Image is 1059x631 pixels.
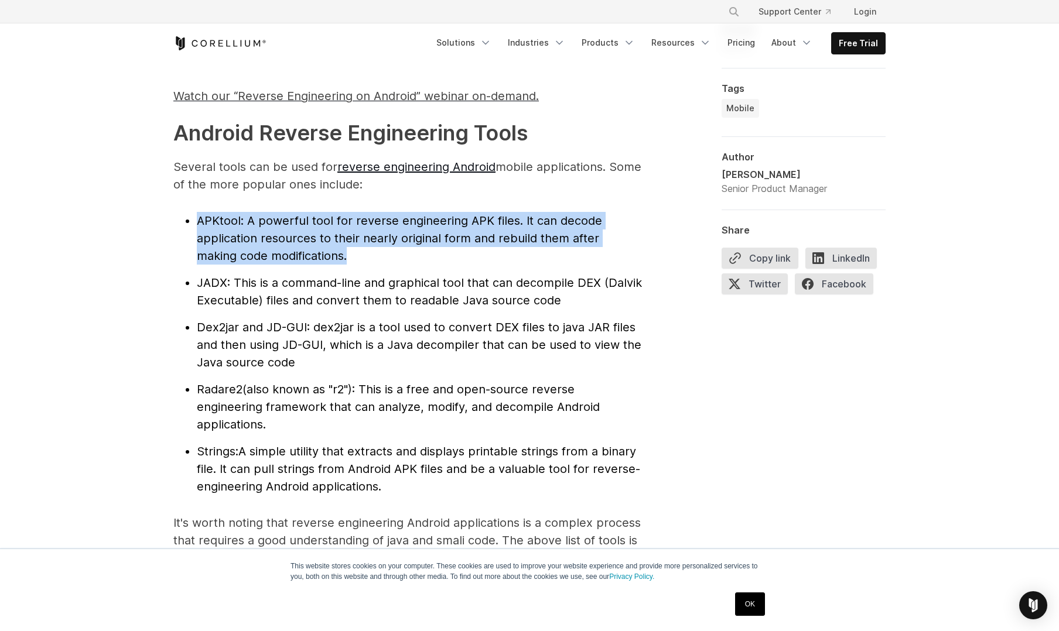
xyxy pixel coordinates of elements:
[173,120,528,146] strong: Android Reverse Engineering Tools
[805,248,884,273] a: LinkedIn
[1019,591,1047,619] div: Open Intercom Messenger
[722,151,886,163] div: Author
[291,561,768,582] p: This website stores cookies on your computer. These cookies are used to improve your website expe...
[197,444,238,458] span: Strings:
[197,382,600,431] span: (also known as "r2"): This is a free and open-source reverse engineering framework that can analy...
[805,248,877,269] span: LinkedIn
[722,99,759,118] a: Mobile
[845,1,886,22] a: Login
[197,214,241,228] span: APKtool
[173,514,642,584] p: It's worth noting that reverse engineering Android applications is a complex process that require...
[722,273,795,299] a: Twitter
[723,1,744,22] button: Search
[722,167,827,181] div: [PERSON_NAME]
[197,320,307,334] span: Dex2jar and JD-GUI
[501,32,572,53] a: Industries
[575,32,642,53] a: Products
[764,32,819,53] a: About
[173,158,642,193] p: Several tools can be used for mobile applications. Some of the more popular ones include:
[644,32,718,53] a: Resources
[173,36,267,50] a: Corellium Home
[197,276,227,290] span: JADX
[197,320,641,369] span: : dex2jar is a tool used to convert DEX files to java JAR files and then using JD-GUI, which is a...
[197,382,242,396] span: Radare2
[735,592,765,616] a: OK
[429,32,498,53] a: Solutions
[609,572,654,581] a: Privacy Policy.
[429,32,886,54] div: Navigation Menu
[795,273,880,299] a: Facebook
[173,89,539,103] span: Watch our “Reverse Engineering on Android” webinar on-demand.
[720,32,762,53] a: Pricing
[722,83,886,94] div: Tags
[722,181,827,196] div: Senior Product Manager
[722,273,788,294] span: Twitter
[795,273,873,294] span: Facebook
[337,160,496,174] a: reverse engineering Android
[749,1,840,22] a: Support Center
[714,1,886,22] div: Navigation Menu
[722,224,886,236] div: Share
[197,444,640,493] span: A simple utility that extracts and displays printable strings from a binary file. It can pull str...
[173,94,539,102] a: Watch our “Reverse Engineering on Android” webinar on-demand.
[197,214,602,263] span: : A powerful tool for reverse engineering APK files. It can decode application resources to their...
[832,33,885,54] a: Free Trial
[197,276,642,307] span: : This is a command-line and graphical tool that can decompile DEX (Dalvik Executable) files and ...
[726,102,754,114] span: Mobile
[722,248,798,269] button: Copy link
